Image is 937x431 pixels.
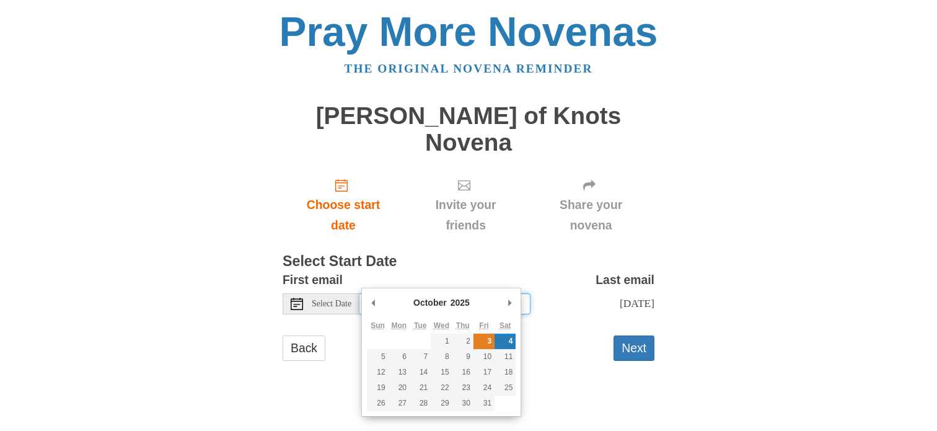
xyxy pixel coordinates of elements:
[495,380,516,396] button: 25
[495,334,516,349] button: 4
[283,103,654,156] h1: [PERSON_NAME] of Knots Novena
[392,321,407,330] abbr: Monday
[431,380,452,396] button: 22
[495,365,516,380] button: 18
[410,365,431,380] button: 14
[499,321,511,330] abbr: Saturday
[452,334,473,349] button: 2
[312,300,351,308] span: Select Date
[614,335,654,361] button: Next
[404,168,527,242] div: Click "Next" to confirm your start date first.
[283,254,654,270] h3: Select Start Date
[540,195,642,236] span: Share your novena
[371,321,385,330] abbr: Sunday
[449,293,472,312] div: 2025
[452,349,473,365] button: 9
[283,168,404,242] a: Choose start date
[389,396,410,411] button: 27
[283,270,343,290] label: First email
[279,9,658,55] a: Pray More Novenas
[452,365,473,380] button: 16
[345,62,593,75] a: The original novena reminder
[295,195,392,236] span: Choose start date
[389,380,410,396] button: 20
[473,396,495,411] button: 31
[596,270,654,290] label: Last email
[620,297,654,309] span: [DATE]
[431,334,452,349] button: 1
[410,380,431,396] button: 21
[389,365,410,380] button: 13
[367,365,388,380] button: 12
[527,168,654,242] div: Click "Next" to confirm your start date first.
[495,349,516,365] button: 11
[414,321,426,330] abbr: Tuesday
[367,380,388,396] button: 19
[473,334,495,349] button: 3
[431,396,452,411] button: 29
[410,349,431,365] button: 7
[367,293,379,312] button: Previous Month
[359,293,530,314] input: Use the arrow keys to pick a date
[473,349,495,365] button: 10
[473,365,495,380] button: 17
[416,195,515,236] span: Invite your friends
[389,349,410,365] button: 6
[367,396,388,411] button: 26
[283,335,325,361] a: Back
[410,396,431,411] button: 28
[452,396,473,411] button: 30
[456,321,470,330] abbr: Thursday
[473,380,495,396] button: 24
[503,293,516,312] button: Next Month
[431,365,452,380] button: 15
[452,380,473,396] button: 23
[431,349,452,365] button: 8
[434,321,449,330] abbr: Wednesday
[479,321,488,330] abbr: Friday
[367,349,388,365] button: 5
[411,293,449,312] div: October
